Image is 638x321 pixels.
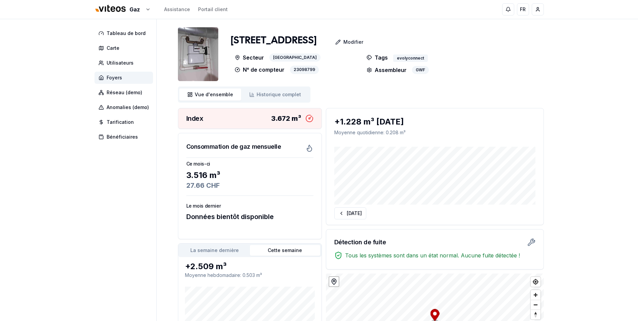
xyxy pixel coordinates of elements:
[195,91,233,98] span: Vue d'ensemble
[95,57,156,69] a: Utilisateurs
[107,45,119,51] span: Carte
[250,245,320,256] button: Cette semaine
[231,35,316,47] h1: [STREET_ADDRESS]
[107,134,138,140] span: Bénéficiaires
[345,251,520,259] span: Tous les systèmes sont dans un état normal. Aucune fuite détectée !
[185,261,315,272] div: +2.509 m³
[186,160,313,167] h3: Ce mois-ci
[235,53,264,62] p: Secteur
[107,60,134,66] span: Utilisateurs
[367,66,407,74] p: Assembleur
[257,91,301,98] span: Historique complet
[180,245,250,256] button: La semaine dernière
[185,272,315,279] p: Moyenne hebdomadaire : 0.503 m³
[531,290,540,300] button: Zoom in
[269,53,321,62] div: [GEOGRAPHIC_DATA]
[107,104,149,111] span: Anomalies (demo)
[186,142,281,151] h3: Consommation de gaz mensuelle
[334,238,386,247] h3: Détection de fuite
[164,6,190,13] a: Assistance
[290,66,319,74] div: 23098799
[241,88,309,101] a: Historique complet
[186,203,313,209] h3: Le mois dernier
[107,74,122,81] span: Foyers
[334,116,535,127] div: +1.228 m³ [DATE]
[412,66,429,74] div: GWF
[129,5,140,13] span: Gaz
[271,114,301,123] div: 3.672 m³
[95,42,156,54] a: Carte
[95,131,156,143] a: Bénéficiaires
[343,39,363,45] p: Modifier
[334,207,366,219] button: [DATE]
[178,27,218,81] img: unit Image
[235,66,285,74] p: N° de compteur
[95,101,156,113] a: Anomalies (demo)
[95,116,156,128] a: Tarification
[316,35,369,49] a: Modifier
[393,55,428,62] div: evolyconnect
[95,1,127,17] img: Viteos - Gaz Logo
[107,89,142,96] span: Réseau (demo)
[95,72,156,84] a: Foyers
[186,181,313,190] div: 27.66 CHF
[531,277,540,287] button: Find my location
[334,129,535,136] p: Moyenne quotidienne : 0.208 m³
[531,300,540,310] button: Zoom out
[95,27,156,39] a: Tableau de bord
[95,86,156,99] a: Réseau (demo)
[367,53,388,62] p: Tags
[179,88,241,101] a: Vue d'ensemble
[107,30,146,37] span: Tableau de bord
[186,170,313,181] div: 3.516 m³
[198,6,228,13] a: Portail client
[517,3,529,15] button: FR
[531,310,540,319] button: Reset bearing to north
[95,2,151,17] button: Gaz
[186,212,313,221] div: Données bientôt disponible
[520,6,526,13] span: FR
[186,114,203,123] h3: Index
[107,119,134,126] span: Tarification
